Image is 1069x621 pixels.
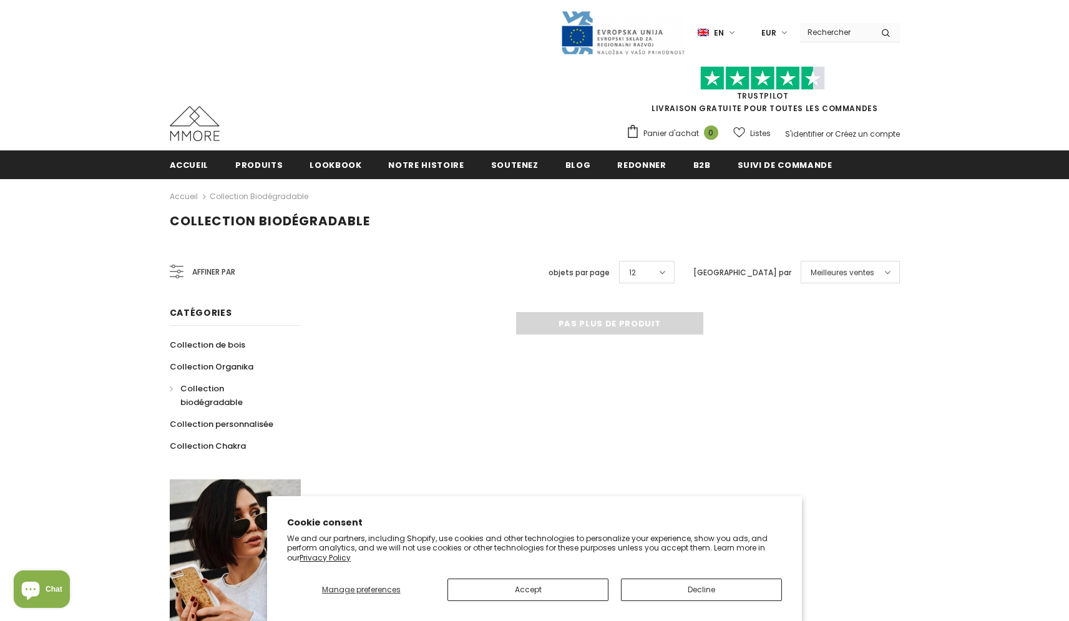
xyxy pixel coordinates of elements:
[491,159,539,171] span: soutenez
[737,90,789,101] a: TrustPilot
[180,383,243,408] span: Collection biodégradable
[693,159,711,171] span: B2B
[447,579,608,601] button: Accept
[170,159,209,171] span: Accueil
[629,266,636,279] span: 12
[322,584,401,595] span: Manage preferences
[560,10,685,56] img: Javni Razpis
[621,579,782,601] button: Decline
[761,27,776,39] span: EUR
[170,339,245,351] span: Collection de bois
[210,191,308,202] a: Collection biodégradable
[560,27,685,37] a: Javni Razpis
[626,124,725,143] a: Panier d'achat 0
[170,378,287,413] a: Collection biodégradable
[693,266,791,279] label: [GEOGRAPHIC_DATA] par
[170,435,246,457] a: Collection Chakra
[235,159,283,171] span: Produits
[714,27,724,39] span: en
[170,150,209,178] a: Accueil
[835,129,900,139] a: Créez un compte
[811,266,874,279] span: Meilleures ventes
[643,127,699,140] span: Panier d'achat
[235,150,283,178] a: Produits
[388,159,464,171] span: Notre histoire
[617,150,666,178] a: Redonner
[565,159,591,171] span: Blog
[491,150,539,178] a: soutenez
[750,127,771,140] span: Listes
[170,440,246,452] span: Collection Chakra
[300,552,351,563] a: Privacy Policy
[733,122,771,144] a: Listes
[693,150,711,178] a: B2B
[549,266,610,279] label: objets par page
[310,150,361,178] a: Lookbook
[170,306,232,319] span: Catégories
[10,570,74,611] inbox-online-store-chat: Shopify online store chat
[738,159,832,171] span: Suivi de commande
[310,159,361,171] span: Lookbook
[287,534,782,563] p: We and our partners, including Shopify, use cookies and other technologies to personalize your ex...
[170,106,220,141] img: Cas MMORE
[170,418,273,430] span: Collection personnalisée
[626,72,900,114] span: LIVRAISON GRATUITE POUR TOUTES LES COMMANDES
[704,125,718,140] span: 0
[700,66,825,90] img: Faites confiance aux étoiles pilotes
[170,189,198,204] a: Accueil
[287,579,435,601] button: Manage preferences
[800,23,872,41] input: Search Site
[170,361,253,373] span: Collection Organika
[287,516,782,529] h2: Cookie consent
[738,150,832,178] a: Suivi de commande
[170,413,273,435] a: Collection personnalisée
[170,334,245,356] a: Collection de bois
[388,150,464,178] a: Notre histoire
[826,129,833,139] span: or
[698,27,709,38] img: i-lang-1.png
[192,265,235,279] span: Affiner par
[170,212,370,230] span: Collection biodégradable
[565,150,591,178] a: Blog
[785,129,824,139] a: S'identifier
[170,356,253,378] a: Collection Organika
[617,159,666,171] span: Redonner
